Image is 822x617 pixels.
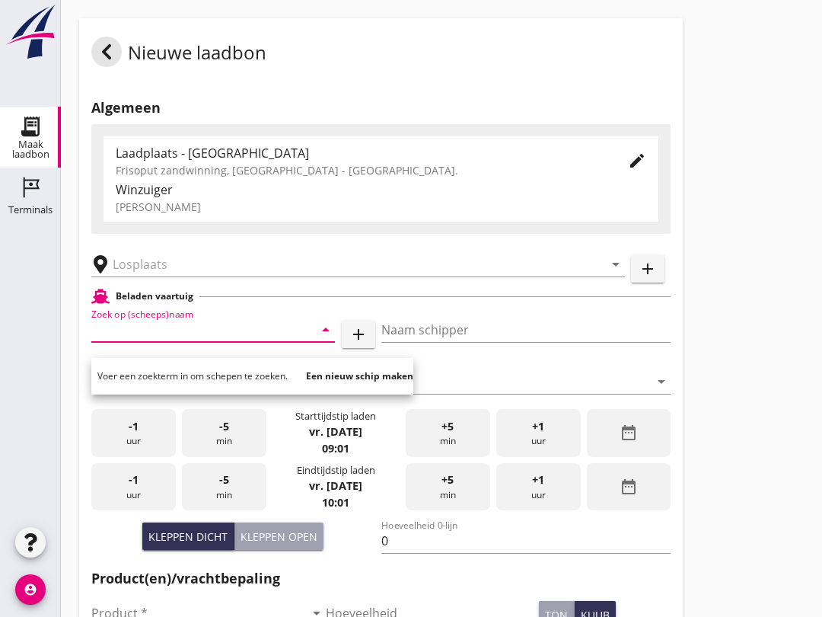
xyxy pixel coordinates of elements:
div: Eindtijdstip laden [297,463,375,478]
div: min [406,409,490,457]
span: Voer een zoekterm in om schepen te zoeken. [97,369,288,382]
strong: 10:01 [322,495,349,510]
div: Kleppen dicht [148,529,228,545]
span: +1 [532,472,544,488]
i: date_range [620,478,638,496]
strong: vr. [DATE] [309,424,362,439]
i: arrow_drop_down [317,321,335,339]
button: Kleppen dicht [142,523,234,550]
i: account_circle [15,574,46,605]
span: -1 [129,418,139,435]
span: -5 [219,418,229,435]
span: -1 [129,472,139,488]
i: date_range [620,424,638,442]
div: Laadplaats - [GEOGRAPHIC_DATA] [116,144,604,162]
div: uur [91,463,176,511]
div: Starttijdstip laden [295,409,376,424]
div: Nieuwe laadbon [91,37,266,73]
span: -5 [219,472,229,488]
div: [PERSON_NAME] [116,199,646,215]
h2: Product(en)/vrachtbepaling [91,568,671,589]
div: Terminals [8,205,53,215]
span: +5 [441,418,454,435]
i: arrow_drop_down [652,372,671,391]
i: arrow_drop_down [607,255,625,273]
div: min [182,463,266,511]
strong: Een nieuw schip maken [306,369,413,382]
input: Naam schipper [381,318,671,342]
input: Hoeveelheid 0-lijn [381,529,671,553]
div: uur [91,409,176,457]
h2: Algemeen [91,98,671,118]
strong: 09:01 [322,441,349,456]
div: uur [496,409,581,457]
div: Winzuiger [116,181,646,199]
div: min [406,463,490,511]
div: Kleppen open [241,529,317,545]
i: edit [628,152,646,170]
span: +1 [532,418,544,435]
img: logo-small.a267ee39.svg [3,4,58,60]
span: +5 [441,472,454,488]
i: add [349,325,368,344]
div: uur [496,463,581,511]
strong: vr. [DATE] [309,478,362,493]
div: min [182,409,266,457]
div: Frisoput zandwinning, [GEOGRAPHIC_DATA] - [GEOGRAPHIC_DATA]. [116,162,604,178]
i: add [639,260,657,278]
h2: Beladen vaartuig [116,289,193,303]
input: Zoek op (scheeps)naam [91,318,292,342]
button: Kleppen open [234,523,323,550]
input: Losplaats [113,252,582,277]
